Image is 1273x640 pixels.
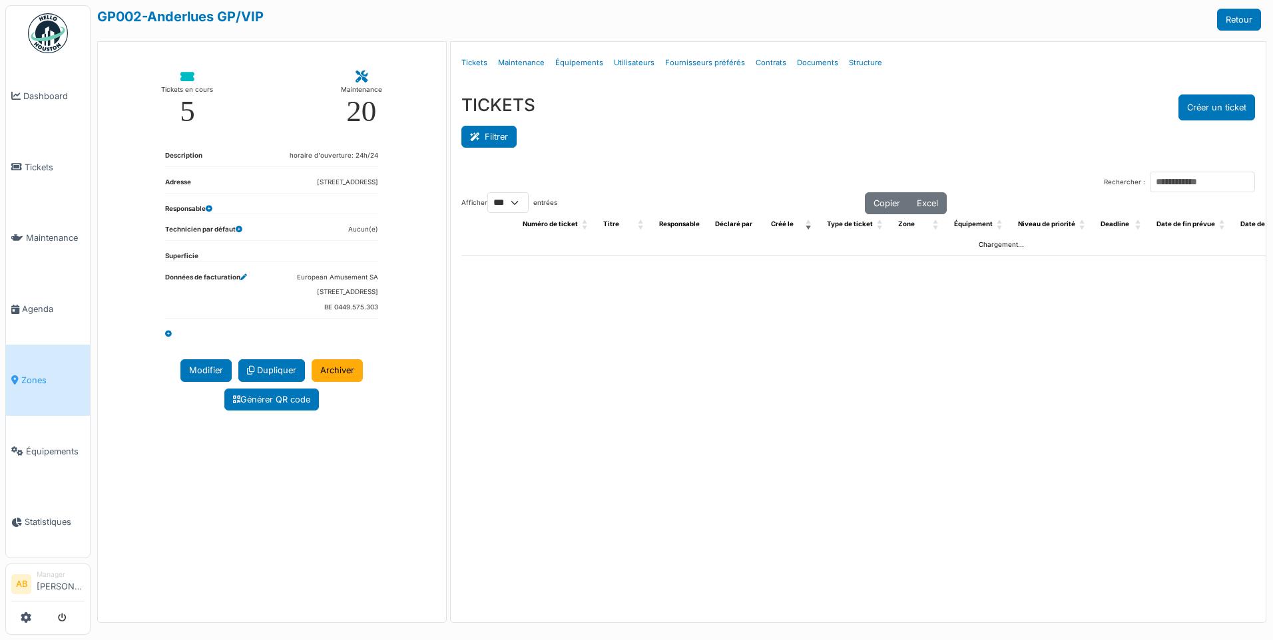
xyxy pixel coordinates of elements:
[1156,220,1215,228] span: Date de fin prévue
[348,225,378,235] dd: Aucun(e)
[297,303,378,313] dd: BE 0449.575.303
[1217,9,1261,31] a: Retour
[165,178,191,193] dt: Adresse
[21,374,85,387] span: Zones
[26,445,85,458] span: Équipements
[165,273,247,318] dt: Données de facturation
[290,151,378,161] dd: horaire d'ouverture: 24h/24
[827,220,873,228] span: Type de ticket
[715,220,752,228] span: Déclaré par
[933,214,941,235] span: Zone: Activate to sort
[874,198,900,208] span: Copier
[908,192,947,214] button: Excel
[11,574,31,594] li: AB
[550,47,609,79] a: Équipements
[1079,214,1087,235] span: Niveau de priorité: Activate to sort
[865,192,909,214] button: Copier
[312,359,363,381] a: Archiver
[180,96,195,126] div: 5
[493,47,550,79] a: Maintenance
[6,345,90,416] a: Zones
[461,126,517,148] button: Filtrer
[844,47,888,79] a: Structure
[165,204,212,214] dt: Responsable
[487,192,529,213] select: Afficherentrées
[660,47,750,79] a: Fournisseurs préférés
[461,94,535,115] h3: TICKETS
[609,47,660,79] a: Utilisateurs
[165,251,198,261] dt: Superficie
[37,569,85,598] li: [PERSON_NAME]
[1104,178,1145,188] label: Rechercher :
[165,225,242,240] dt: Technicien par défaut
[792,47,844,79] a: Documents
[317,178,378,188] dd: [STREET_ADDRESS]
[6,487,90,558] a: Statistiques
[954,220,993,228] span: Équipement
[6,61,90,132] a: Dashboard
[22,303,85,315] span: Agenda
[165,151,202,166] dt: Description
[456,47,493,79] a: Tickets
[638,214,646,235] span: Titre: Activate to sort
[997,214,1005,235] span: Équipement: Activate to sort
[224,389,319,410] a: Générer QR code
[603,220,619,228] span: Titre
[23,90,85,102] span: Dashboard
[1135,214,1143,235] span: Deadline: Activate to sort
[582,214,590,235] span: Numéro de ticket: Activate to sort
[877,214,885,235] span: Type de ticket: Activate to sort
[297,273,378,283] dd: European Amusement SA
[771,220,794,228] span: Créé le
[1178,94,1255,120] button: Créer un ticket
[6,203,90,274] a: Maintenance
[917,198,938,208] span: Excel
[238,359,305,381] a: Dupliquer
[750,47,792,79] a: Contrats
[6,416,90,487] a: Équipements
[150,61,224,137] a: Tickets en cours 5
[25,516,85,528] span: Statistiques
[461,192,557,213] label: Afficher entrées
[37,569,85,579] div: Manager
[659,220,700,228] span: Responsable
[180,359,232,381] a: Modifier
[341,83,382,96] div: Maintenance
[6,273,90,345] a: Agenda
[806,214,814,235] span: Créé le: Activate to remove sorting
[523,220,578,228] span: Numéro de ticket
[25,161,85,174] span: Tickets
[297,287,378,297] dd: [STREET_ADDRESS]
[28,13,68,53] img: Badge_color-CXgf-gQk.svg
[11,569,85,601] a: AB Manager[PERSON_NAME]
[97,9,264,25] a: GP002-Anderlues GP/VIP
[346,96,376,126] div: 20
[26,232,85,244] span: Maintenance
[161,83,213,96] div: Tickets en cours
[1018,220,1075,228] span: Niveau de priorité
[1219,214,1227,235] span: Date de fin prévue: Activate to sort
[898,220,915,228] span: Zone
[1101,220,1129,228] span: Deadline
[6,132,90,203] a: Tickets
[330,61,393,137] a: Maintenance 20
